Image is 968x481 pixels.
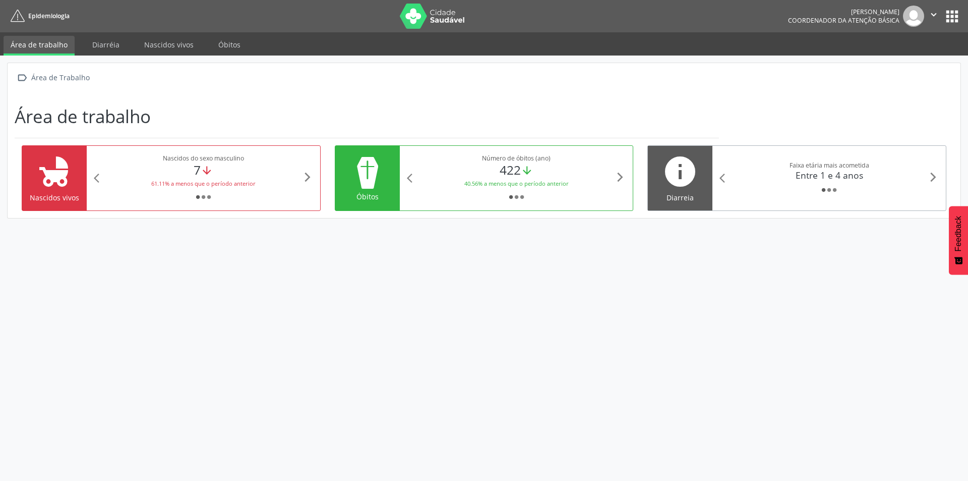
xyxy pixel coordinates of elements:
div: Nascidos do sexo masculino [105,154,302,163]
div: Nascidos vivos [29,192,80,203]
a: Diarréia [85,36,127,54]
i: info [662,153,698,190]
a: Área de trabalho [4,36,75,56]
div: Área de Trabalho [29,70,91,85]
div: Óbitos [342,191,393,202]
i: fiber_manual_record [821,187,826,193]
span: Epidemiologia [28,12,70,20]
i:  [928,9,939,20]
button:  [924,6,943,27]
i:  [15,70,29,85]
a: Epidemiologia [7,8,70,24]
i: arrow_forward_ios [615,172,626,183]
i: arrow_downward [201,165,213,177]
a: Óbitos [211,36,248,54]
button: Feedback - Mostrar pesquisa [949,206,968,275]
i: fiber_manual_record [519,194,525,200]
i: fiber_manual_record [826,187,832,193]
small: 40.56% a menos que o período anterior [464,180,569,187]
img: img [903,6,924,27]
i: fiber_manual_record [832,187,837,193]
div: Faixa etária mais acometida [731,161,928,170]
i: arrow_forward_ios [302,172,313,183]
i: fiber_manual_record [206,194,212,200]
i: fiber_manual_record [201,194,206,200]
div: Número de óbitos (ano) [418,154,615,163]
i: arrow_back_ios [94,173,105,184]
div: 422 [418,163,615,177]
i: fiber_manual_record [514,194,519,200]
span: Feedback [954,216,963,251]
button: apps [943,8,961,25]
i: arrow_back_ios [719,173,731,184]
h1: Área de trabalho [15,106,151,127]
span: Coordenador da Atenção Básica [788,16,899,25]
i: fiber_manual_record [508,194,514,200]
div: [PERSON_NAME] [788,8,899,16]
a: Nascidos vivos [137,36,201,54]
div: 7 [105,163,302,177]
i: child_friendly [36,153,73,190]
i: arrow_forward_ios [928,172,939,183]
i: arrow_back_ios [407,173,418,184]
div: Diarreia [655,192,705,203]
div: Entre 1 e 4 anos [731,170,928,181]
i: arrow_downward [521,165,533,177]
a:  Área de Trabalho [15,70,91,85]
small: 61.11% a menos que o período anterior [151,180,256,187]
i: fiber_manual_record [195,194,201,200]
